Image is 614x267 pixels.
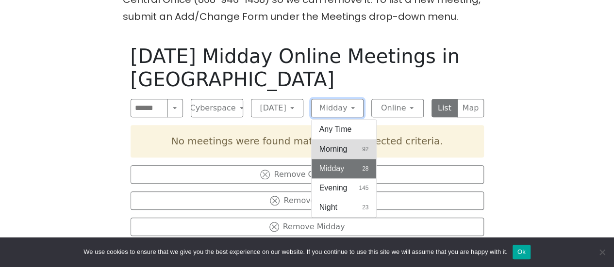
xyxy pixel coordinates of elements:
span: No [597,247,607,257]
button: Map [457,99,484,117]
div: No meetings were found matching the selected criteria. [131,125,484,157]
button: Midday [311,99,364,117]
button: Online [371,99,424,117]
span: Night [319,202,337,213]
span: 28 results [362,164,368,173]
button: Remove [DATE] [131,191,484,210]
button: Any Time [312,120,377,139]
span: Evening [319,182,348,194]
button: Evening145 results [312,178,377,198]
button: Night23 results [312,198,377,217]
span: 145 results [359,184,368,192]
button: Ok [513,245,531,259]
span: 92 results [362,145,368,154]
h1: [DATE] Midday Online Meetings in [GEOGRAPHIC_DATA] [131,45,484,91]
button: Cyberspace [191,99,243,117]
span: Morning [319,143,348,155]
span: 23 results [362,203,368,212]
button: Midday28 results [312,159,377,178]
input: Search [131,99,168,117]
button: List [431,99,458,117]
button: Remove Midday [131,218,484,236]
button: Morning92 results [312,140,377,159]
button: Remove Cyberspace [131,165,484,184]
button: [DATE] [251,99,303,117]
button: Search [167,99,183,117]
div: Midday [311,119,377,218]
span: We use cookies to ensure that we give you the best experience on our website. If you continue to ... [83,247,507,257]
span: Midday [319,163,345,174]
